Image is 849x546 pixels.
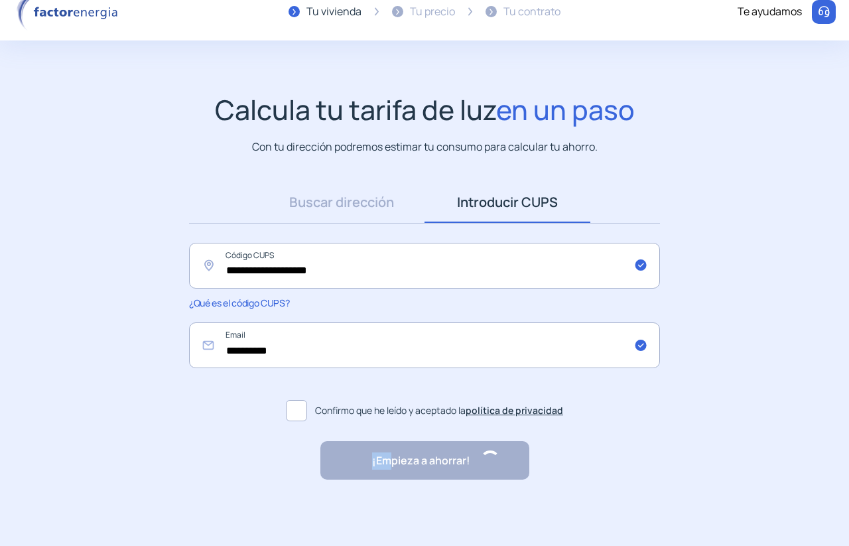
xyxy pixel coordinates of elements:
[738,3,802,21] div: Te ayudamos
[466,404,563,417] a: política de privacidad
[215,94,635,126] h1: Calcula tu tarifa de luz
[424,182,590,223] a: Introducir CUPS
[503,3,560,21] div: Tu contrato
[252,139,598,155] p: Con tu dirección podremos estimar tu consumo para calcular tu ahorro.
[259,182,424,223] a: Buscar dirección
[306,3,361,21] div: Tu vivienda
[817,5,830,19] img: llamar
[410,3,455,21] div: Tu precio
[496,91,635,128] span: en un paso
[315,403,563,418] span: Confirmo que he leído y aceptado la
[189,297,289,309] span: ¿Qué es el código CUPS?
